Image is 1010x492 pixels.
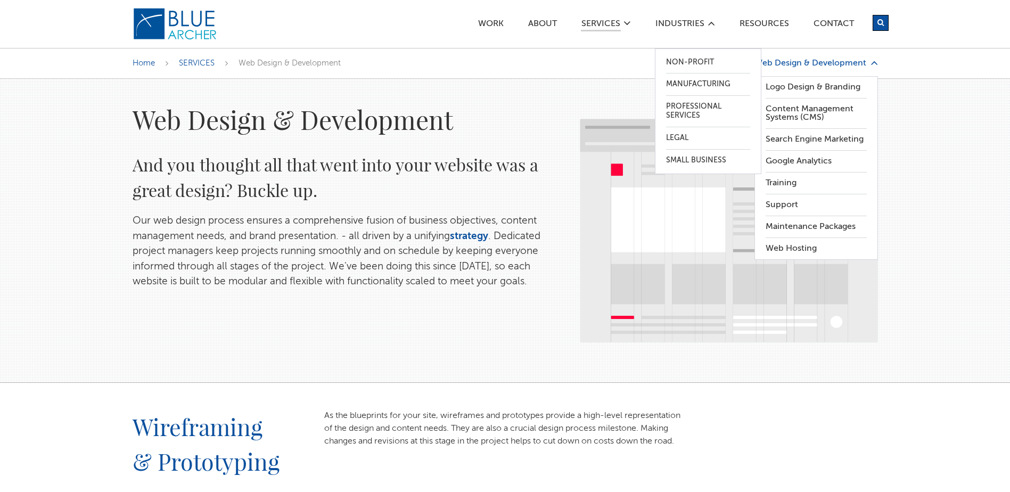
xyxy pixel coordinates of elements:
[666,52,750,73] a: Non-Profit
[766,216,867,237] a: Maintenance Packages
[133,152,559,203] h2: And you thought all that went into your website was a great design? Buckle up.
[666,127,750,149] a: Legal
[666,96,750,127] a: Professional Services
[739,20,790,31] a: Resources
[766,99,867,128] a: Content Management Systems (CMS)
[766,151,867,172] a: Google Analytics
[324,409,686,448] p: As the blueprints for your site, wireframes and prototypes provide a high-level representation of...
[133,7,218,40] img: Blue Archer Logo
[528,20,557,31] a: ABOUT
[766,77,867,98] a: Logo Design & Branding
[766,129,867,150] a: Search Engine Marketing
[478,20,504,31] a: Work
[754,59,878,68] a: Web Design & Development
[813,20,855,31] a: Contact
[133,103,559,136] h1: Web Design & Development
[766,173,867,194] a: Training
[581,20,621,31] a: SERVICES
[666,150,750,171] a: Small Business
[655,20,705,31] a: Industries
[766,194,867,216] a: Support
[239,59,341,67] span: Web Design & Development
[766,238,867,259] a: Web Hosting
[580,119,878,342] img: what%2Dwe%2Ddo%2DWebdesign%2D%281%29.png
[450,231,488,241] a: strategy
[179,59,215,67] a: SERVICES
[666,73,750,95] a: Manufacturing
[133,59,155,67] a: Home
[133,214,559,290] p: Our web design process ensures a comprehensive fusion of business objectives, content management ...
